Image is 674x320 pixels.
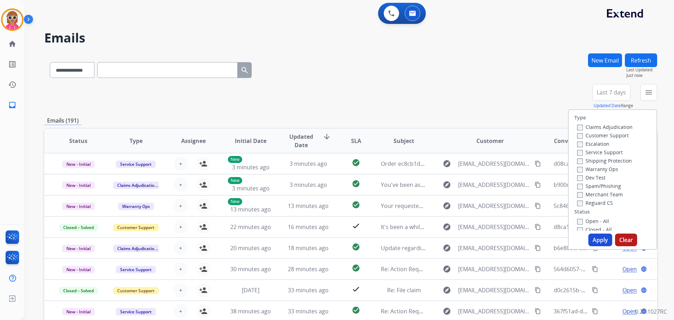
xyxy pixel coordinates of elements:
[577,192,583,198] input: Merchant Team
[535,203,541,209] mat-icon: content_copy
[62,161,95,168] span: New - Initial
[594,103,633,109] span: Range
[228,198,242,205] p: New
[645,88,653,97] mat-icon: menu
[577,227,583,233] input: Closed - All
[535,308,541,314] mat-icon: content_copy
[554,181,657,189] span: b900d09f-781b-48d1-af32-ffbce599d61f
[577,174,606,181] label: Dev Test
[443,223,451,231] mat-icon: explore
[622,307,637,315] span: Open
[443,265,451,273] mat-icon: explore
[622,286,637,294] span: Open
[232,163,270,171] span: 3 minutes ago
[285,132,317,149] span: Updated Date
[352,158,360,167] mat-icon: check_circle
[199,286,207,294] mat-icon: person_add
[577,184,583,189] input: Spam/Phishing
[179,307,182,315] span: +
[179,181,182,189] span: +
[174,262,188,276] button: +
[228,156,242,163] p: New
[554,286,663,294] span: d0c2615b-5a90-46d9-a40e-5931aed78316
[381,244,646,252] span: Update regarding your fulfillment method for Service Order: 6f64959a-206a-40c5-a8b6-38fef471563e
[577,183,621,189] label: Spam/Phishing
[352,222,360,230] mat-icon: check
[588,53,622,67] button: New Email
[381,181,600,189] span: You've been assigned a new service order: 1eb5af93-fdd8-4915-a28a-1e034d426f13
[458,202,530,210] span: [EMAIL_ADDRESS][DOMAIN_NAME]
[113,245,161,252] span: Claims Adjudication
[323,132,331,141] mat-icon: arrow_downward
[116,308,156,315] span: Service Support
[577,175,583,181] input: Dev Test
[130,137,143,145] span: Type
[577,191,623,198] label: Merchant Team
[443,159,451,168] mat-icon: explore
[44,31,657,45] h2: Emails
[554,265,661,273] span: 564d6057-d4ce-43b0-8cb1-883ddfdd40f5
[352,179,360,188] mat-icon: check_circle
[8,60,16,68] mat-icon: list_alt
[577,150,583,156] input: Service Support
[290,181,327,189] span: 3 minutes ago
[113,182,161,189] span: Claims Adjudication
[443,202,451,210] mat-icon: explore
[8,40,16,48] mat-icon: home
[181,137,206,145] span: Assignee
[592,287,598,293] mat-icon: content_copy
[577,142,583,147] input: Escalation
[597,91,626,94] span: Last 7 days
[458,223,530,231] span: [EMAIL_ADDRESS][DOMAIN_NAME]
[2,10,22,30] img: avatar
[641,287,647,293] mat-icon: language
[554,223,661,231] span: d8ca19b2-668c-4ede-aada-f04dea28754a
[577,218,609,224] label: Open - All
[577,133,583,139] input: Customer Support
[288,307,329,315] span: 33 minutes ago
[199,159,207,168] mat-icon: person_add
[230,265,271,273] span: 30 minutes ago
[59,224,98,231] span: Closed – Solved
[577,167,583,172] input: Warranty Ops
[352,306,360,314] mat-icon: check_circle
[574,208,590,215] label: Status
[240,66,249,74] mat-icon: search
[554,307,656,315] span: 367f51ad-dfe4-4c27-93f0-896b431454cf
[179,265,182,273] span: +
[352,285,360,293] mat-icon: check
[594,103,621,109] button: Updated Date
[554,202,656,210] span: 5c846b23-986c-482f-9169-f3d22f557f68
[199,202,207,210] mat-icon: person_add
[381,265,660,273] span: Re: Action Required: You've been assigned a new service order: 99d1659d-d40d-4375-b040-09e9e54dd98b
[174,241,188,255] button: +
[230,223,271,231] span: 22 minutes ago
[8,80,16,89] mat-icon: history
[458,244,530,252] span: [EMAIL_ADDRESS][DOMAIN_NAME]
[592,266,598,272] mat-icon: content_copy
[288,265,329,273] span: 28 minutes ago
[476,137,504,145] span: Customer
[577,226,612,233] label: Closed - All
[199,265,207,273] mat-icon: person_add
[626,67,657,73] span: Last Updated:
[116,266,156,273] span: Service Support
[174,220,188,234] button: +
[116,161,156,168] span: Service Support
[242,286,259,294] span: [DATE]
[458,265,530,273] span: [EMAIL_ADDRESS][DOMAIN_NAME]
[381,307,652,315] span: Re: Action Required: You've been assigned a new service order: 23fc98ee-fe39-4fa2-9926-3305da3caca1
[443,181,451,189] mat-icon: explore
[381,223,427,231] span: It's been a while...
[535,182,541,188] mat-icon: content_copy
[113,287,159,294] span: Customer Support
[592,308,598,314] mat-icon: content_copy
[288,223,329,231] span: 16 minutes ago
[387,286,421,294] span: Re: File claim
[635,307,667,316] p: 0.20.1027RC
[62,245,95,252] span: New - Initial
[577,157,632,164] label: Shipping Protection
[62,266,95,273] span: New - Initial
[577,219,583,224] input: Open - All
[118,203,154,210] span: Warranty Ops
